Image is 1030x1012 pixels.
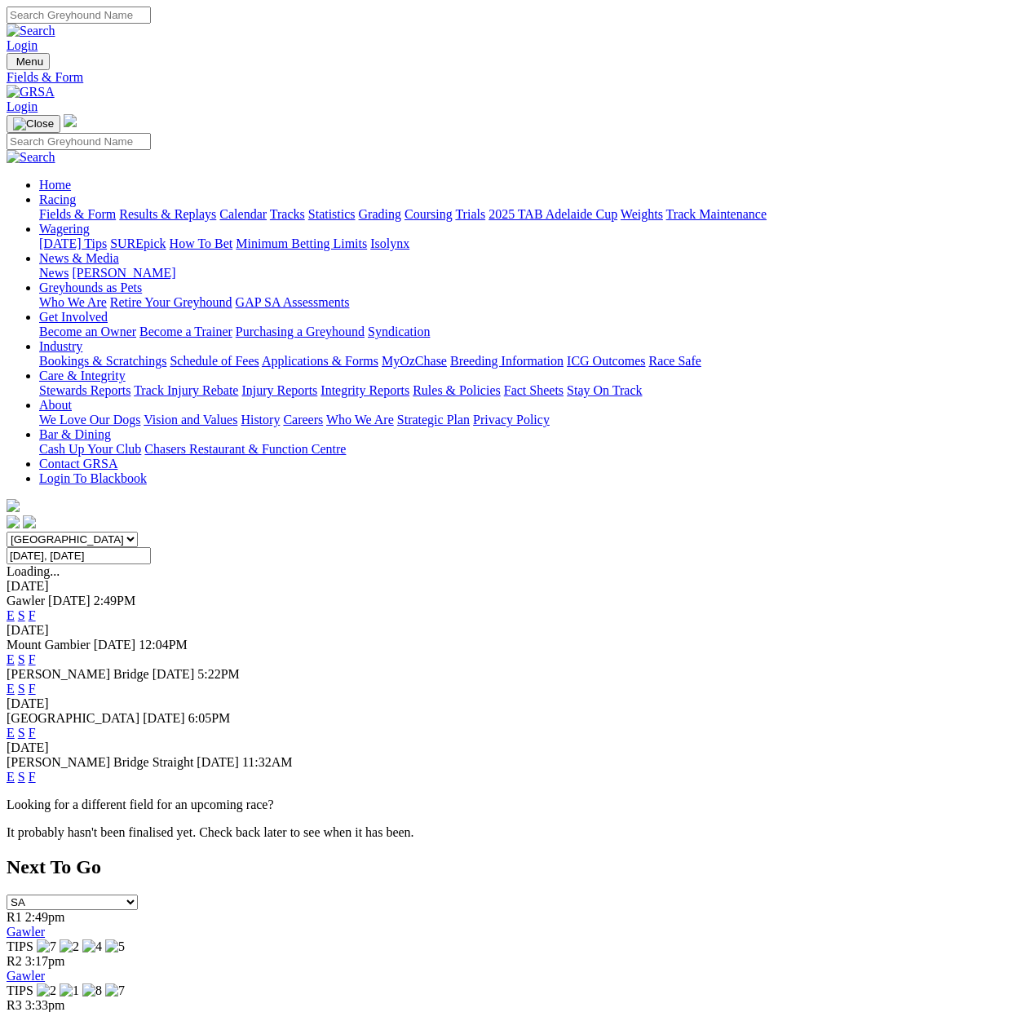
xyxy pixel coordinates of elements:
span: [PERSON_NAME] Bridge Straight [7,755,193,769]
img: Close [13,117,54,130]
a: We Love Our Dogs [39,413,140,426]
a: S [18,652,25,666]
a: Care & Integrity [39,369,126,382]
img: 7 [37,939,56,954]
a: Breeding Information [450,354,564,368]
a: History [241,413,280,426]
a: E [7,726,15,740]
a: Get Involved [39,310,108,324]
p: Looking for a different field for an upcoming race? [7,798,1023,812]
a: F [29,652,36,666]
div: Greyhounds as Pets [39,295,1023,310]
span: 6:05PM [188,711,231,725]
span: [DATE] [143,711,185,725]
div: Racing [39,207,1023,222]
img: 8 [82,983,102,998]
div: [DATE] [7,579,1023,594]
div: Get Involved [39,325,1023,339]
a: Industry [39,339,82,353]
a: Who We Are [39,295,107,309]
a: Racing [39,192,76,206]
span: 3:33pm [25,998,65,1012]
a: Race Safe [648,354,701,368]
button: Toggle navigation [7,115,60,133]
a: [DATE] Tips [39,236,107,250]
a: Cash Up Your Club [39,442,141,456]
a: Track Injury Rebate [134,383,238,397]
img: logo-grsa-white.png [7,499,20,512]
a: Fact Sheets [504,383,564,397]
a: Privacy Policy [473,413,550,426]
a: Retire Your Greyhound [110,295,232,309]
div: Fields & Form [7,70,1023,85]
a: Login To Blackbook [39,471,147,485]
a: Coursing [404,207,453,221]
a: Strategic Plan [397,413,470,426]
div: Bar & Dining [39,442,1023,457]
a: Isolynx [370,236,409,250]
div: Wagering [39,236,1023,251]
a: Home [39,178,71,192]
div: [DATE] [7,740,1023,755]
a: F [29,682,36,696]
a: Trials [455,207,485,221]
a: Schedule of Fees [170,354,259,368]
input: Search [7,7,151,24]
button: Toggle navigation [7,53,50,70]
span: 5:22PM [197,667,240,681]
span: R2 [7,954,22,968]
a: Weights [621,207,663,221]
a: ICG Outcomes [567,354,645,368]
a: Chasers Restaurant & Function Centre [144,442,346,456]
a: Login [7,38,38,52]
img: Search [7,24,55,38]
img: 1 [60,983,79,998]
img: 7 [105,983,125,998]
div: [DATE] [7,696,1023,711]
a: SUREpick [110,236,166,250]
img: GRSA [7,85,55,99]
a: About [39,398,72,412]
span: [DATE] [94,638,136,652]
span: 2:49PM [94,594,136,608]
a: Statistics [308,207,356,221]
img: 5 [105,939,125,954]
img: Search [7,150,55,165]
a: Become a Trainer [139,325,232,338]
div: About [39,413,1023,427]
a: News [39,266,69,280]
span: [DATE] [197,755,239,769]
a: Track Maintenance [666,207,767,221]
a: S [18,770,25,784]
span: 12:04PM [139,638,188,652]
a: How To Bet [170,236,233,250]
span: Mount Gambier [7,638,91,652]
a: Injury Reports [241,383,317,397]
a: Calendar [219,207,267,221]
span: 2:49pm [25,910,65,924]
a: Results & Replays [119,207,216,221]
span: TIPS [7,939,33,953]
a: Applications & Forms [262,354,378,368]
span: Loading... [7,564,60,578]
a: MyOzChase [382,354,447,368]
a: F [29,608,36,622]
img: 4 [82,939,102,954]
partial: It probably hasn't been finalised yet. Check back later to see when it has been. [7,825,414,839]
a: Who We Are [326,413,394,426]
a: Gawler [7,969,45,983]
img: 2 [37,983,56,998]
span: R1 [7,910,22,924]
a: F [29,770,36,784]
div: [DATE] [7,623,1023,638]
a: Stewards Reports [39,383,130,397]
a: GAP SA Assessments [236,295,350,309]
img: 2 [60,939,79,954]
a: Gawler [7,925,45,939]
span: 3:17pm [25,954,65,968]
a: News & Media [39,251,119,265]
a: S [18,726,25,740]
span: [DATE] [153,667,195,681]
div: Care & Integrity [39,383,1023,398]
a: F [29,726,36,740]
